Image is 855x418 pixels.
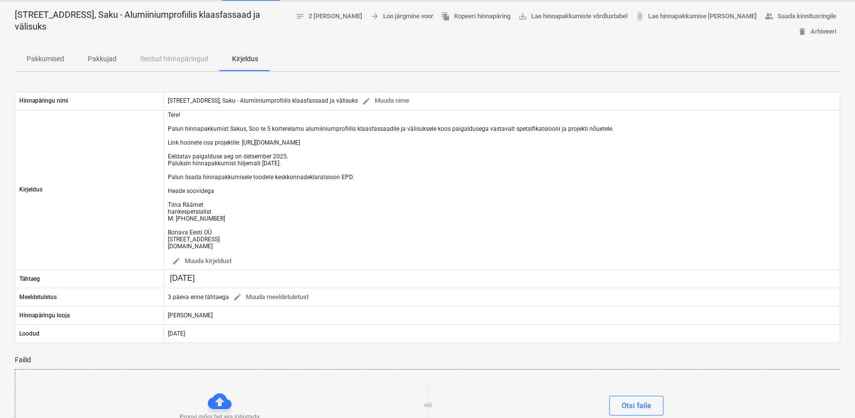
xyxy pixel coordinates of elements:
[19,293,57,302] p: Meeldetuletus
[168,112,614,250] div: Tere! Palun hinnapakkumist Sakus, Soo te 5 korterelamu alumiiniumprofiilis klaasfassaadile ja väl...
[168,290,312,305] div: 3 päeva enne tähtaega
[441,12,450,21] span: file_copy
[765,12,774,21] span: people_alt
[19,275,40,283] p: Tähtaeg
[358,93,413,109] button: Muuda nime
[370,11,433,22] span: Loo järgmine voor
[168,93,413,109] div: [STREET_ADDRESS], Saku - Alumiiniumprofiilis klaasfassaad ja välisuks
[229,290,312,305] button: Muuda meeldetuletust
[798,26,836,38] span: Arhiveeri
[622,399,651,412] div: Otsi faile
[232,54,258,64] p: Kirjeldus
[292,9,366,24] button: 2 [PERSON_NAME]
[296,12,305,21] span: notes
[514,9,631,24] a: Lae hinnapakkumiste võrdlustabel
[233,292,309,303] span: Muuda meeldetuletust
[15,9,278,33] p: [STREET_ADDRESS], Saku - Alumiiniumprofiilis klaasfassaad ja välisuks
[163,307,840,323] div: [PERSON_NAME]
[635,11,757,22] span: Lae hinnapakkumise [PERSON_NAME]
[518,11,627,22] span: Lae hinnapakkumiste võrdlustabel
[370,12,379,21] span: arrow_forward
[15,355,840,365] p: Failid
[424,401,432,410] p: või
[233,293,242,302] span: edit
[806,371,855,418] iframe: Chat Widget
[798,27,807,36] span: delete
[609,396,663,416] button: Otsi faile
[168,272,214,286] input: Muuda
[88,54,117,64] p: Pakkujad
[765,11,836,22] span: Saada kinnitusringile
[172,257,181,266] span: edit
[19,97,68,105] p: Hinnapäringu nimi
[19,330,39,338] p: Loodud
[172,256,232,267] span: Muuda kirjeldust
[441,11,510,22] span: Kopeeri hinnapäring
[794,24,840,39] button: Arhiveeri
[27,54,64,64] p: Pakkumised
[19,186,42,194] p: Kirjeldus
[635,12,644,21] span: attach_file
[296,11,362,22] span: 2 [PERSON_NAME]
[362,97,371,106] span: edit
[168,254,235,269] button: Muuda kirjeldust
[362,95,409,107] span: Muuda nime
[366,9,437,24] button: Loo järgmine voor
[761,9,840,24] button: Saada kinnitusringile
[518,12,527,21] span: save_alt
[19,311,70,320] p: Hinnapäringu looja
[631,9,761,24] a: Lae hinnapakkumise [PERSON_NAME]
[437,9,514,24] button: Kopeeri hinnapäring
[163,326,840,342] div: [DATE]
